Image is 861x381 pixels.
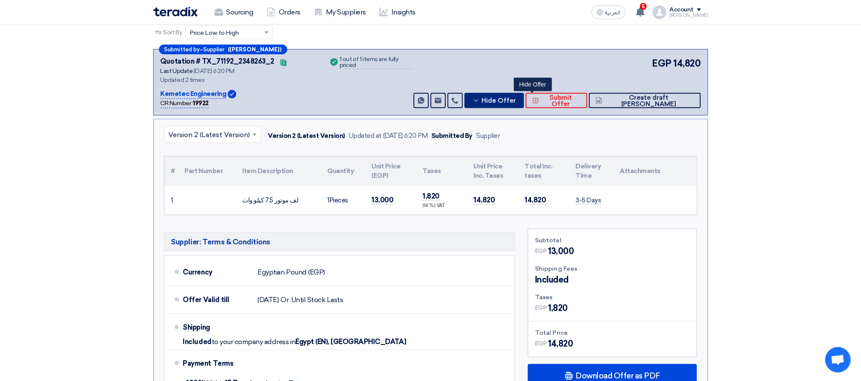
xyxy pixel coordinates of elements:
[328,196,330,204] span: 1
[576,196,601,205] span: 3-5 Days
[476,131,500,141] div: Supplier
[183,353,501,374] div: Payment Terms
[535,293,690,302] div: Taxes
[291,296,343,304] span: Until Stock Lasts
[670,6,694,14] div: Account
[164,186,178,215] td: 1
[161,89,227,99] p: Kemetec Engineering
[605,10,620,16] span: العربية
[260,3,307,22] a: Orders
[670,13,708,18] div: [PERSON_NAME]
[416,157,467,186] th: Taxes
[258,296,279,304] span: [DATE]
[164,47,200,52] span: Submitted by
[161,99,209,108] div: CR Number :
[549,302,568,314] span: 1,820
[321,186,365,215] td: Pieces
[190,28,239,37] span: Price Low to High
[535,247,547,255] span: EGP
[652,56,672,70] span: EGP
[673,56,700,70] span: 14,820
[194,67,235,75] span: [DATE] 6:20 PM
[204,47,225,52] span: Supplier
[161,76,318,84] div: Updated 2 times
[159,45,287,54] div: –
[183,290,251,310] div: Offer Valid till
[535,303,547,312] span: EGP
[474,196,495,205] span: 14,820
[514,78,552,91] div: Hide Offer
[178,157,236,186] th: Part Number
[640,3,647,10] span: 5
[481,98,516,104] span: Hide Offer
[321,157,365,186] th: Quantity
[549,337,573,350] span: 14,820
[164,28,182,37] span: Sort By
[569,157,613,186] th: Delivery Time
[373,3,422,22] a: Insights
[228,90,236,98] img: Verified Account
[164,232,515,252] h5: Supplier: Terms & Conditions
[589,93,700,108] button: Create draft [PERSON_NAME]
[243,196,314,205] div: لف موتور 7.5 كيلو وات
[228,47,282,52] b: ([PERSON_NAME])
[653,6,666,19] img: profile_test.png
[365,157,416,186] th: Unit Price (EGP)
[549,245,574,258] span: 13,000
[295,338,406,346] span: Egypt (EN), [GEOGRAPHIC_DATA]
[183,262,251,283] div: Currency
[535,236,690,245] div: Subtotal
[467,157,518,186] th: Unit Price Inc. Taxes
[236,157,321,186] th: Item Description
[604,95,694,107] span: Create draft [PERSON_NAME]
[535,328,690,337] div: Total Price
[153,7,198,17] img: Teradix logo
[825,347,851,373] a: Open chat
[268,131,346,141] div: Version 2 (Latest Version)
[526,93,587,108] button: Submit Offer
[340,56,412,69] div: 1 out of 1 items are fully priced
[575,372,660,380] span: Download Offer as PDF
[161,56,275,67] div: Quotation # TX_71192_2348263_2
[525,196,546,205] span: 14,820
[535,339,547,348] span: EGP
[518,157,569,186] th: Total Inc. taxes
[592,6,626,19] button: العربية
[164,157,178,186] th: #
[372,196,394,205] span: 13,000
[535,264,690,273] div: Shipping Fees
[464,93,524,108] button: Hide Offer
[423,192,440,201] span: 1,820
[258,264,325,280] div: Egyptian Pound (EGP)
[183,338,212,346] span: Included
[193,100,209,107] b: 19922
[208,3,260,22] a: Sourcing
[307,3,373,22] a: My Suppliers
[161,67,193,75] span: Last Update
[431,131,473,141] div: Submitted By
[281,296,289,304] span: Or
[541,95,581,107] span: Submit Offer
[535,273,569,286] span: Included
[348,131,428,141] div: Updated at [DATE] 6:20 PM
[613,157,697,186] th: Attachments
[212,338,296,346] span: to your company address in
[423,202,460,210] div: (14 %) VAT
[183,317,251,338] div: Shipping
